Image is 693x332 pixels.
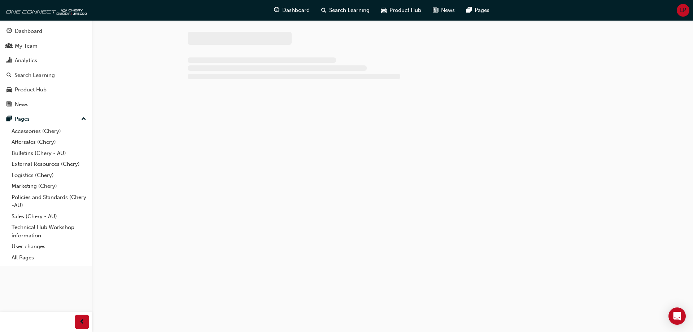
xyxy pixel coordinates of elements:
div: My Team [15,42,38,50]
div: Dashboard [15,27,42,35]
span: up-icon [81,115,86,124]
span: car-icon [6,87,12,93]
span: news-icon [433,6,438,15]
a: news-iconNews [427,3,461,18]
button: LP [677,4,689,17]
span: news-icon [6,102,12,108]
a: News [3,98,89,111]
a: Sales (Chery - AU) [9,211,89,222]
button: DashboardMy TeamAnalyticsSearch LearningProduct HubNews [3,23,89,112]
span: pages-icon [466,6,472,15]
a: Product Hub [3,83,89,96]
span: pages-icon [6,116,12,122]
a: Policies and Standards (Chery -AU) [9,192,89,211]
a: Bulletins (Chery - AU) [9,148,89,159]
div: Pages [15,115,30,123]
span: LP [680,6,686,14]
a: Aftersales (Chery) [9,137,89,148]
button: Pages [3,112,89,126]
div: Search Learning [14,71,55,79]
a: User changes [9,241,89,252]
a: Marketing (Chery) [9,181,89,192]
a: Dashboard [3,25,89,38]
div: Product Hub [15,86,47,94]
span: News [441,6,455,14]
a: Analytics [3,54,89,67]
a: Logistics (Chery) [9,170,89,181]
span: people-icon [6,43,12,49]
a: Technical Hub Workshop information [9,222,89,241]
span: Search Learning [329,6,370,14]
div: Open Intercom Messenger [668,307,686,325]
span: search-icon [6,72,12,79]
span: Dashboard [282,6,310,14]
span: prev-icon [79,318,85,327]
img: oneconnect [4,3,87,17]
div: News [15,100,29,109]
a: guage-iconDashboard [268,3,315,18]
a: Accessories (Chery) [9,126,89,137]
div: Analytics [15,56,37,65]
a: Search Learning [3,69,89,82]
a: search-iconSearch Learning [315,3,375,18]
a: car-iconProduct Hub [375,3,427,18]
span: guage-icon [274,6,279,15]
span: Pages [475,6,489,14]
span: guage-icon [6,28,12,35]
span: search-icon [321,6,326,15]
a: pages-iconPages [461,3,495,18]
span: car-icon [381,6,387,15]
span: chart-icon [6,57,12,64]
span: Product Hub [389,6,421,14]
a: External Resources (Chery) [9,159,89,170]
a: My Team [3,39,89,53]
a: All Pages [9,252,89,263]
